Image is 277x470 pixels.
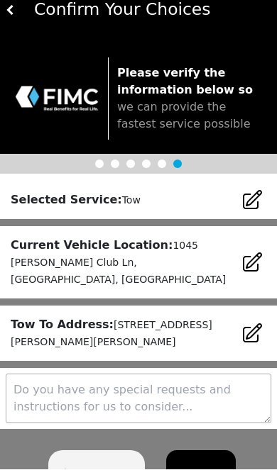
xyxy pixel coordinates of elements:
small: Tow [122,195,141,206]
img: trx now logo [14,85,99,112]
span: we can provide the fastest service possible [117,101,251,131]
small: 1045 [PERSON_NAME] Club Ln, [GEOGRAPHIC_DATA], [GEOGRAPHIC_DATA] [11,240,226,286]
strong: Tow To Address: [11,318,114,332]
strong: Selected Service: [11,194,122,207]
small: [STREET_ADDRESS][PERSON_NAME][PERSON_NAME] [11,320,212,348]
strong: Current Vehicle Location: [11,239,173,252]
img: white carat left [6,6,16,16]
strong: Please verify the information below so [117,67,253,97]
